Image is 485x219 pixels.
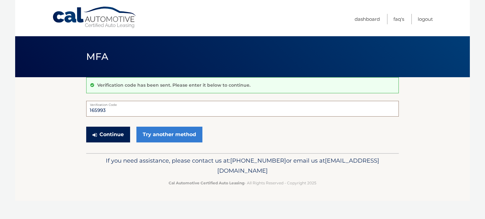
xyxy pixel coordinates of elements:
[217,157,379,174] span: [EMAIL_ADDRESS][DOMAIN_NAME]
[86,101,399,106] label: Verification Code
[230,157,286,164] span: [PHONE_NUMBER]
[393,14,404,24] a: FAQ's
[355,14,380,24] a: Dashboard
[86,51,108,62] span: MFA
[97,82,250,88] p: Verification code has been sent. Please enter it below to continue.
[418,14,433,24] a: Logout
[86,101,399,117] input: Verification Code
[90,180,395,186] p: - All Rights Reserved - Copyright 2025
[86,127,130,142] button: Continue
[52,6,137,29] a: Cal Automotive
[136,127,202,142] a: Try another method
[90,156,395,176] p: If you need assistance, please contact us at: or email us at
[169,181,244,185] strong: Cal Automotive Certified Auto Leasing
